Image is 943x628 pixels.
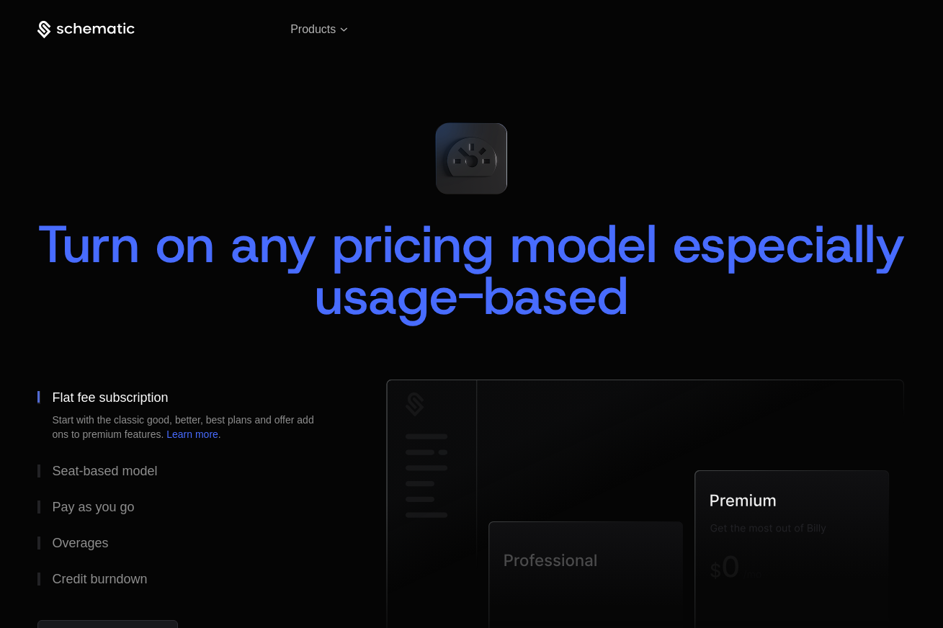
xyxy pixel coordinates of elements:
button: Pay as you go [37,489,340,525]
g: 0 [723,556,739,578]
a: Learn more [166,429,218,440]
button: Flat fee subscriptionStart with the classic good, better, best plans and offer add ons to premium... [37,380,340,453]
div: Overages [52,537,108,549]
div: Start with the classic good, better, best plans and offer add ons to premium features. . [52,413,326,441]
div: Pay as you go [52,501,134,513]
div: Seat-based model [52,465,157,477]
span: Turn on any pricing model especially usage-based [37,210,921,331]
span: Products [290,23,336,36]
button: Credit burndown [37,561,340,597]
button: Overages [37,525,340,561]
div: Flat fee subscription [52,391,168,404]
div: Credit burndown [52,573,147,586]
button: Seat-based model [37,453,340,489]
